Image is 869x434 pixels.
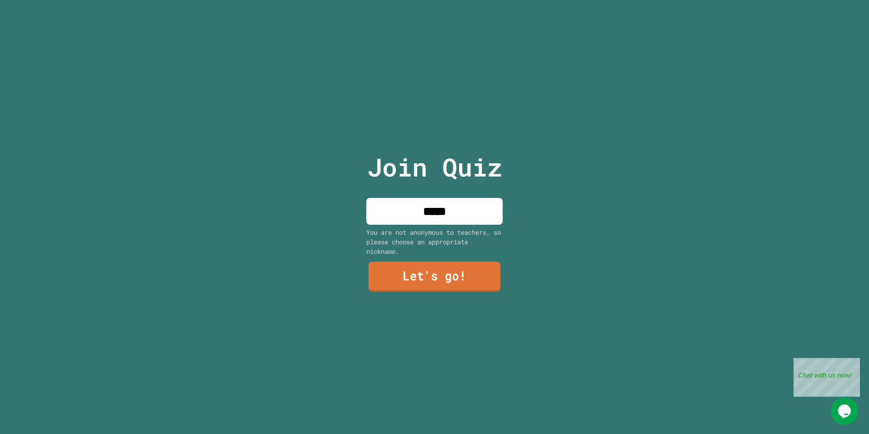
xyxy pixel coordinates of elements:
iframe: chat widget [831,398,860,425]
iframe: chat widget [794,358,860,397]
a: Let's go! [369,262,500,292]
div: You are not anonymous to teachers, so please choose an appropriate nickname. [366,227,503,256]
p: Join Quiz [367,148,502,186]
